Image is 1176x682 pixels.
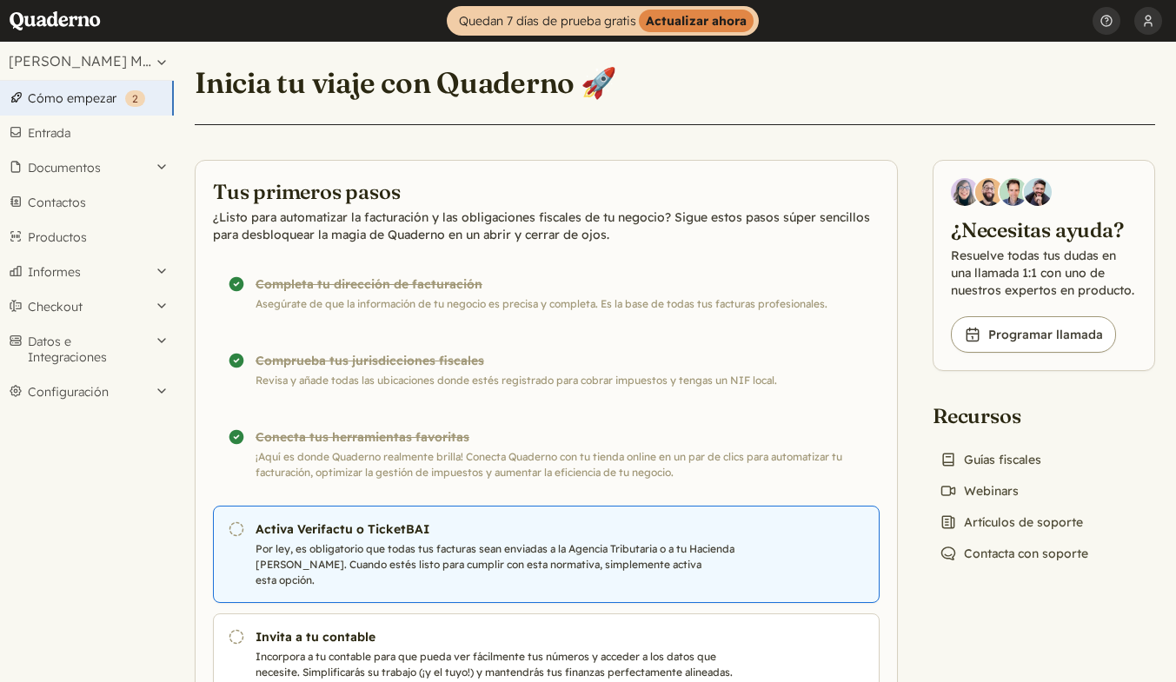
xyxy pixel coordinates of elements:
[933,479,1026,503] a: Webinars
[132,92,138,105] span: 2
[975,178,1003,206] img: Jairo Fumero, Account Executive at Quaderno
[256,541,748,588] p: Por ley, es obligatorio que todas tus facturas sean enviadas a la Agencia Tributaria o a tu Hacie...
[933,541,1095,566] a: Contacta con soporte
[933,447,1048,472] a: Guías fiscales
[951,178,979,206] img: Diana Carrasco, Account Executive at Quaderno
[256,628,748,646] h3: Invita a tu contable
[447,6,759,36] a: Quedan 7 días de prueba gratisActualizar ahora
[951,216,1137,243] h2: ¿Necesitas ayuda?
[256,520,748,538] h3: Activa Verifactu o TicketBAI
[1000,178,1027,206] img: Ivo Oltmans, Business Developer at Quaderno
[951,247,1137,299] p: Resuelve todas tus dudas en una llamada 1:1 con uno de nuestros expertos en producto.
[213,506,880,603] a: Activa Verifactu o TicketBAI Por ley, es obligatorio que todas tus facturas sean enviadas a la Ag...
[256,649,748,680] p: Incorpora a tu contable para que pueda ver fácilmente tus números y acceder a los datos que neces...
[933,402,1095,429] h2: Recursos
[639,10,754,32] strong: Actualizar ahora
[213,178,880,205] h2: Tus primeros pasos
[933,510,1090,534] a: Artículos de soporte
[951,316,1116,353] a: Programar llamada
[213,209,880,243] p: ¿Listo para automatizar la facturación y las obligaciones fiscales de tu negocio? Sigue estos pas...
[195,64,617,101] h1: Inicia tu viaje con Quaderno 🚀
[1024,178,1052,206] img: Javier Rubio, DevRel at Quaderno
